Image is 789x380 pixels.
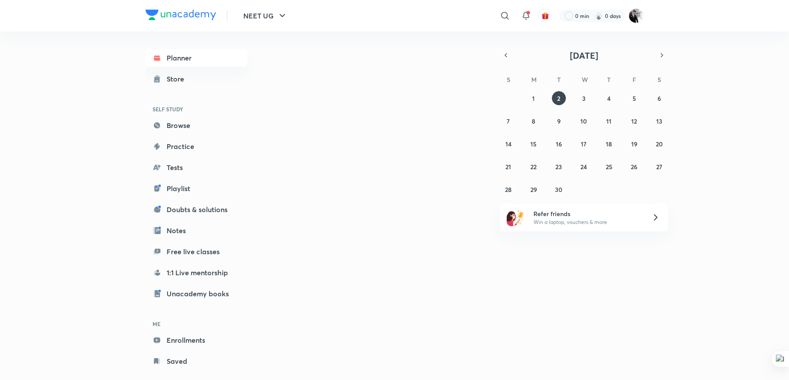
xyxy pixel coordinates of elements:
button: September 25, 2025 [602,160,616,174]
a: Planner [146,49,247,67]
abbr: September 15, 2025 [530,140,537,148]
a: Playlist [146,180,247,197]
button: September 24, 2025 [577,160,591,174]
button: September 11, 2025 [602,114,616,128]
abbr: September 27, 2025 [656,163,662,171]
button: September 1, 2025 [526,91,540,105]
a: Company Logo [146,10,216,22]
abbr: September 30, 2025 [555,185,562,194]
button: September 12, 2025 [627,114,641,128]
abbr: September 2, 2025 [557,94,560,103]
button: September 14, 2025 [501,137,515,151]
abbr: September 26, 2025 [631,163,637,171]
button: September 2, 2025 [552,91,566,105]
button: September 8, 2025 [526,114,540,128]
button: avatar [538,9,552,23]
a: Store [146,70,247,88]
abbr: Tuesday [557,75,561,84]
abbr: September 10, 2025 [580,117,587,125]
abbr: September 11, 2025 [606,117,611,125]
button: September 27, 2025 [652,160,666,174]
abbr: September 18, 2025 [606,140,612,148]
img: Nagesh M [629,8,643,23]
div: Store [167,74,189,84]
button: September 21, 2025 [501,160,515,174]
button: September 26, 2025 [627,160,641,174]
h6: SELF STUDY [146,102,247,117]
button: September 19, 2025 [627,137,641,151]
button: September 13, 2025 [652,114,666,128]
button: September 29, 2025 [526,182,540,196]
abbr: September 28, 2025 [505,185,512,194]
abbr: September 23, 2025 [555,163,562,171]
abbr: Thursday [607,75,611,84]
span: [DATE] [570,50,598,61]
button: September 30, 2025 [552,182,566,196]
button: September 4, 2025 [602,91,616,105]
button: September 9, 2025 [552,114,566,128]
button: September 7, 2025 [501,114,515,128]
abbr: September 29, 2025 [530,185,537,194]
abbr: September 7, 2025 [507,117,510,125]
abbr: September 8, 2025 [532,117,535,125]
abbr: September 21, 2025 [505,163,511,171]
a: Tests [146,159,247,176]
a: Browse [146,117,247,134]
button: September 28, 2025 [501,182,515,196]
button: September 10, 2025 [577,114,591,128]
button: September 23, 2025 [552,160,566,174]
button: September 22, 2025 [526,160,540,174]
img: streak [594,11,603,20]
a: 1:1 Live mentorship [146,264,247,281]
abbr: Wednesday [582,75,588,84]
abbr: September 24, 2025 [580,163,587,171]
button: [DATE] [512,49,656,61]
abbr: September 12, 2025 [631,117,637,125]
abbr: Sunday [507,75,510,84]
abbr: September 25, 2025 [606,163,612,171]
abbr: Saturday [657,75,661,84]
abbr: September 9, 2025 [557,117,561,125]
button: September 15, 2025 [526,137,540,151]
img: avatar [541,12,549,20]
img: Company Logo [146,10,216,20]
a: Practice [146,138,247,155]
abbr: September 22, 2025 [530,163,537,171]
abbr: September 16, 2025 [556,140,562,148]
abbr: September 1, 2025 [532,94,535,103]
abbr: September 19, 2025 [631,140,637,148]
abbr: September 6, 2025 [657,94,661,103]
a: Free live classes [146,243,247,260]
button: September 16, 2025 [552,137,566,151]
h6: ME [146,316,247,331]
a: Notes [146,222,247,239]
abbr: Friday [633,75,636,84]
a: Enrollments [146,331,247,349]
button: NEET UG [238,7,293,25]
abbr: September 17, 2025 [581,140,586,148]
abbr: September 14, 2025 [505,140,512,148]
button: September 6, 2025 [652,91,666,105]
button: September 20, 2025 [652,137,666,151]
abbr: September 13, 2025 [656,117,662,125]
p: Win a laptop, vouchers & more [533,218,641,226]
abbr: September 5, 2025 [633,94,636,103]
a: Unacademy books [146,285,247,302]
button: September 18, 2025 [602,137,616,151]
img: referral [507,209,524,226]
button: September 5, 2025 [627,91,641,105]
a: Saved [146,352,247,370]
abbr: September 20, 2025 [656,140,663,148]
abbr: September 4, 2025 [607,94,611,103]
abbr: September 3, 2025 [582,94,586,103]
a: Doubts & solutions [146,201,247,218]
button: September 3, 2025 [577,91,591,105]
h6: Refer friends [533,209,641,218]
abbr: Monday [531,75,537,84]
button: September 17, 2025 [577,137,591,151]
